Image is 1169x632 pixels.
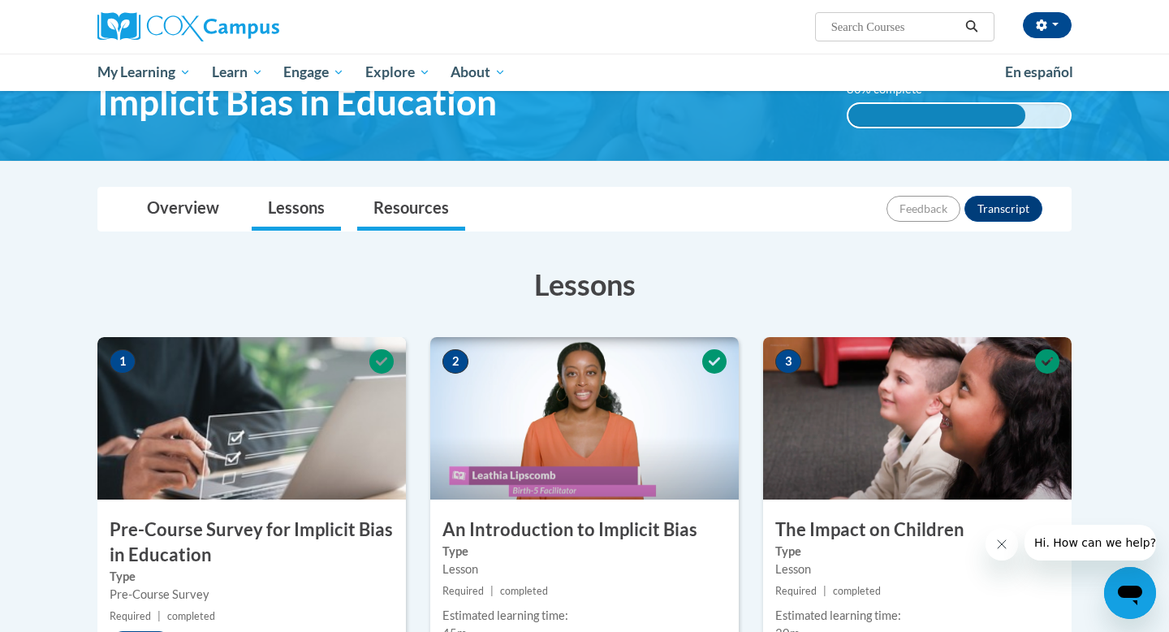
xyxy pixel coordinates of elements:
div: 80% complete [848,104,1026,127]
span: Required [442,585,484,597]
button: Feedback [886,196,960,222]
span: Engage [283,63,344,82]
a: Cox Campus [97,12,406,41]
h3: Lessons [97,264,1072,305]
span: 2 [442,349,468,374]
a: Learn [201,54,274,91]
span: 3 [775,349,801,374]
button: Transcript [964,196,1042,222]
a: En español [994,55,1084,89]
div: Pre-Course Survey [110,586,394,604]
span: | [490,585,494,597]
div: Main menu [73,54,1096,91]
span: completed [167,610,215,622]
iframe: Close message [986,528,1018,561]
a: Explore [355,54,441,91]
h3: The Impact on Children [763,517,1072,543]
span: Explore [365,63,430,82]
span: | [823,585,826,597]
span: Required [110,610,151,622]
div: Lesson [442,561,727,578]
label: Type [110,568,394,586]
span: completed [833,585,881,597]
a: Engage [273,54,355,91]
div: Estimated learning time: [442,607,727,625]
img: Course Image [97,337,406,500]
img: Course Image [430,337,739,500]
a: Lessons [252,188,341,231]
h3: Pre-Course Survey for Implicit Bias in Education [97,517,406,568]
span: About [451,63,506,82]
span: | [157,610,161,622]
span: completed [500,585,548,597]
a: Resources [357,188,465,231]
label: Type [442,543,727,561]
label: Type [775,543,1059,561]
img: Course Image [763,337,1072,500]
button: Account Settings [1023,12,1072,38]
a: Overview [131,188,235,231]
iframe: Message from company [1024,525,1156,561]
button: Search [960,17,984,37]
h3: An Introduction to Implicit Bias [430,517,739,543]
input: Search Courses [830,17,960,37]
a: About [441,54,517,91]
span: Required [775,585,817,597]
span: Learn [212,63,263,82]
img: Cox Campus [97,12,279,41]
a: My Learning [87,54,201,91]
div: Estimated learning time: [775,607,1059,625]
span: En español [1005,63,1073,80]
span: My Learning [97,63,191,82]
span: 1 [110,349,136,374]
div: Lesson [775,561,1059,578]
span: Implicit Bias in Education [97,80,497,123]
iframe: Button to launch messaging window [1104,567,1156,619]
